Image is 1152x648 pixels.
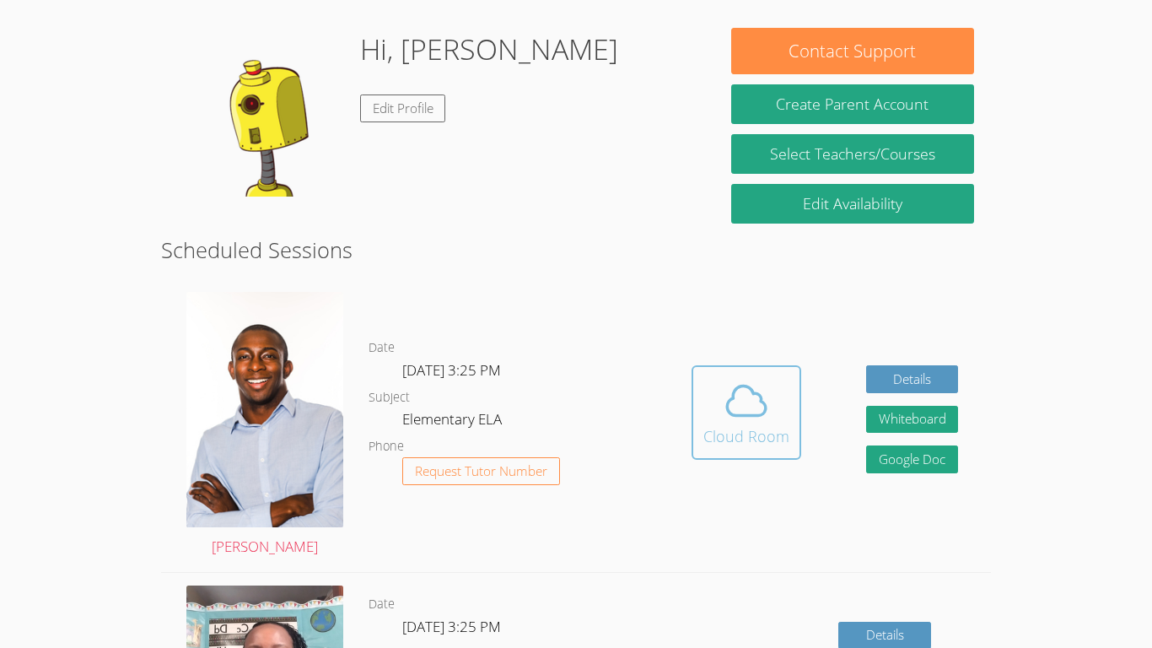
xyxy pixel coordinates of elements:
button: Cloud Room [692,365,801,460]
h1: Hi, [PERSON_NAME] [360,28,618,71]
a: [PERSON_NAME] [186,292,343,559]
div: Cloud Room [703,424,789,448]
button: Whiteboard [866,406,959,434]
span: [DATE] 3:25 PM [402,617,501,636]
dt: Date [369,337,395,359]
a: Google Doc [866,445,959,473]
button: Contact Support [731,28,974,74]
a: Edit Availability [731,184,974,224]
a: Edit Profile [360,94,446,122]
span: Request Tutor Number [415,465,547,478]
button: Create Parent Account [731,84,974,124]
h2: Scheduled Sessions [161,234,991,266]
dd: Elementary ELA [402,408,505,436]
dt: Date [369,594,395,615]
span: [DATE] 3:25 PM [402,360,501,380]
dt: Subject [369,387,410,408]
button: Request Tutor Number [402,457,560,485]
dt: Phone [369,436,404,457]
img: avatar.png [186,292,343,527]
a: Details [866,365,959,393]
img: default.png [178,28,347,197]
a: Select Teachers/Courses [731,134,974,174]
